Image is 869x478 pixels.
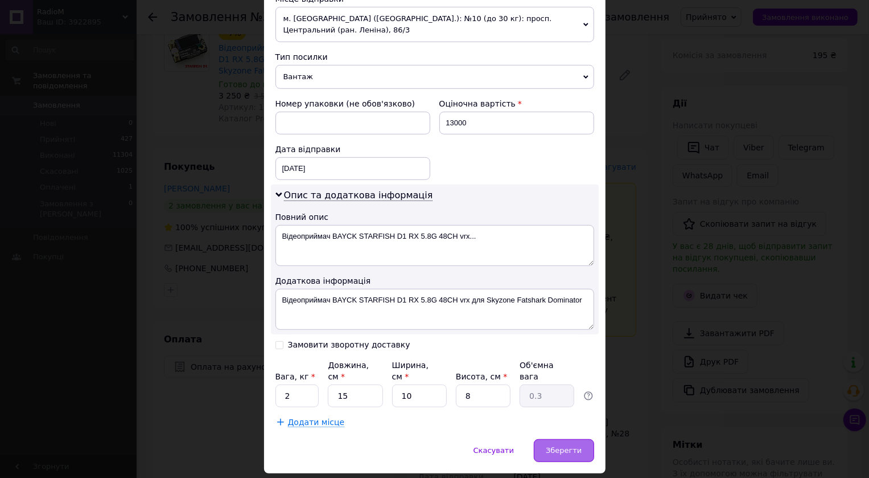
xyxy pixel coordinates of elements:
div: Номер упаковки (не обов'язково) [275,98,430,109]
span: Тип посилки [275,52,328,62]
label: Вага, кг [275,372,315,381]
div: Об'ємна вага [520,359,574,382]
label: Ширина, см [392,361,429,381]
label: Висота, см [456,372,507,381]
span: Скасувати [473,446,514,455]
textarea: Відеоприймач BAYCK STARFISH D1 RX 5.8G 48CH vrx для Skyzone Fatshark Dominator [275,289,594,330]
div: Замовити зворотну доставку [288,340,410,350]
span: Вантаж [275,65,594,89]
label: Довжина, см [328,361,369,381]
div: Додаткова інформація [275,275,594,287]
div: Оціночна вартість [439,98,594,109]
div: Повний опис [275,211,594,223]
span: Опис та додаткова інформація [284,190,433,201]
span: Додати місце [288,418,345,427]
span: м. [GEOGRAPHIC_DATA] ([GEOGRAPHIC_DATA].): №10 (до 30 кг): просп. Центральний (ран. Леніна), 86/3 [275,7,594,42]
span: Зберегти [546,446,582,455]
textarea: Відеоприймач BAYCK STARFISH D1 RX 5.8G 48CH vrx... [275,225,594,266]
div: Дата відправки [275,144,430,155]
